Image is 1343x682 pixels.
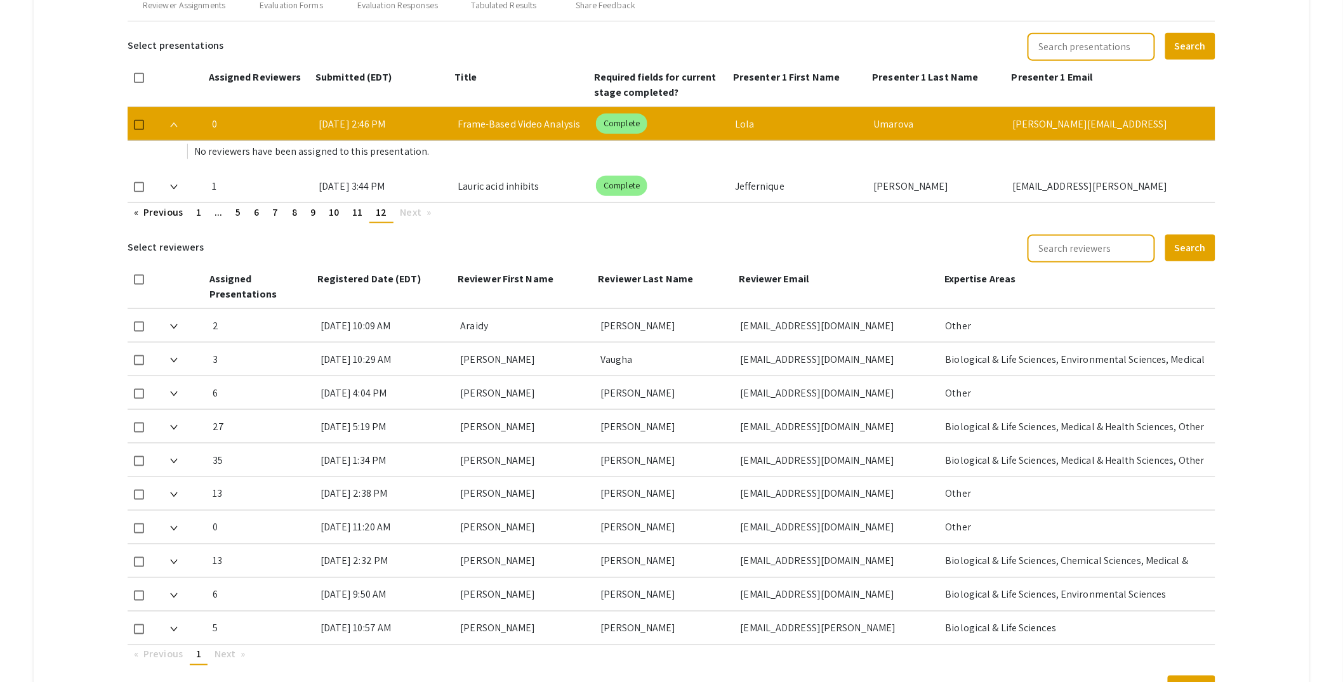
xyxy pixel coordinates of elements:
div: Biological & Life Sciences, Chemical Sciences, Medical & Health Sciences, Environmental Sciences [946,544,1205,577]
div: [PERSON_NAME] [600,376,731,409]
span: Assigned Reviewers [209,70,301,84]
span: Registered Date (EDT) [317,272,421,285]
div: Biological & Life Sciences, Environmental Sciences, Medical & Health Sciences [946,343,1205,376]
div: [PERSON_NAME] [460,410,590,443]
div: [DATE] 10:09 AM [321,309,451,342]
span: Next [400,206,421,219]
div: [DATE] 2:46 PM [319,107,447,140]
div: [PERSON_NAME] [600,544,731,577]
span: Reviewer Last Name [599,272,694,285]
div: Araidy [460,309,590,342]
div: [PERSON_NAME][EMAIL_ADDRESS][DOMAIN_NAME][PERSON_NAME] [1012,107,1205,140]
div: [EMAIL_ADDRESS][DOMAIN_NAME] [741,410,936,443]
span: 1 [196,206,201,219]
div: [DATE] 5:19 PM [321,410,451,443]
span: 6 [254,206,259,219]
span: Presenter 1 Email [1012,70,1093,84]
div: [PERSON_NAME] [600,578,731,611]
img: Expand arrow [170,324,178,329]
img: Expand arrow [170,593,178,598]
span: ... [215,206,222,219]
div: 5 [213,612,310,645]
div: [PERSON_NAME] [600,443,731,476]
span: Presenter 1 First Name [733,70,840,84]
div: 1 [212,169,308,202]
div: [PERSON_NAME] [600,612,731,645]
span: 5 [235,206,241,219]
img: Expand arrow [170,459,178,464]
div: [PERSON_NAME] [460,477,590,510]
div: [PERSON_NAME] [460,578,590,611]
span: 11 [352,206,362,219]
div: Lola [735,107,864,140]
ul: Pagination [128,645,1215,666]
button: Search [1165,235,1215,261]
img: Expand arrow [170,425,178,430]
div: Biological & Life Sciences [946,612,1205,645]
div: [EMAIL_ADDRESS][DOMAIN_NAME] [741,544,936,577]
div: 3 [213,343,310,376]
span: 1 [196,648,201,661]
span: 10 [329,206,339,219]
div: Other [946,511,1205,544]
img: Expand arrow [170,185,178,190]
div: [PERSON_NAME] [460,343,590,376]
a: Previous page [128,203,189,222]
div: Other [946,309,1205,342]
span: Previous [143,648,183,661]
span: Reviewer Email [739,272,809,285]
div: [EMAIL_ADDRESS][PERSON_NAME][DOMAIN_NAME] [741,612,936,645]
button: Search [1165,33,1215,60]
div: Jeffernique [735,169,864,202]
img: Expand arrow [170,627,178,632]
div: 2 [213,309,310,342]
div: Lauric acid inhibits [MEDICAL_DATA] biofilm formation and cell growth [458,169,586,202]
div: [DATE] 2:32 PM [321,544,451,577]
span: 8 [292,206,297,219]
iframe: Chat [10,625,54,672]
div: [DATE] 9:50 AM [321,578,451,611]
div: 0 [212,107,308,140]
div: 13 [213,544,310,577]
div: 0 [213,511,310,544]
span: Title [455,70,477,84]
div: [EMAIL_ADDRESS][DOMAIN_NAME] [741,343,936,376]
div: [EMAIL_ADDRESS][DOMAIN_NAME] [741,578,936,611]
div: Biological & Life Sciences, Medical & Health Sciences, Other [946,443,1205,476]
span: Next [215,648,235,661]
div: 27 [213,410,310,443]
input: Search presentations [1028,33,1155,61]
div: [EMAIL_ADDRESS][PERSON_NAME][DOMAIN_NAME][PERSON_NAME] [1012,169,1205,202]
div: [PERSON_NAME] [460,544,590,577]
span: Required fields for current stage completed? [594,70,717,99]
span: Submitted (EDT) [315,70,392,84]
div: Biological & Life Sciences, Medical & Health Sciences, Other [946,410,1205,443]
div: 13 [213,477,310,510]
mat-chip: Complete [596,176,647,196]
div: Umarova [874,107,1003,140]
div: Vaugha [600,343,731,376]
img: Expand arrow [170,391,178,397]
div: [DATE] 3:44 PM [319,169,447,202]
span: Reviewer First Name [458,272,553,285]
div: 6 [213,376,310,409]
img: Expand arrow [170,560,178,565]
div: [DATE] 10:57 AM [321,612,451,645]
div: [DATE] 2:38 PM [321,477,451,510]
h6: Select reviewers [128,233,204,261]
div: 35 [213,443,310,476]
div: Other [946,376,1205,409]
div: [PERSON_NAME] [460,511,590,544]
span: 12 [376,206,387,219]
img: Expand arrow [170,526,178,531]
span: Presenter 1 Last Name [873,70,979,84]
div: [PERSON_NAME] [600,511,731,544]
div: [DATE] 10:29 AM [321,343,451,376]
span: 9 [310,206,315,219]
div: [PERSON_NAME] [460,376,590,409]
img: Collapse arrow [170,122,178,128]
h6: Select presentations [128,32,223,60]
mat-chip: Complete [596,114,647,134]
div: [PERSON_NAME] [874,169,1003,202]
div: [EMAIL_ADDRESS][DOMAIN_NAME] [741,443,936,476]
